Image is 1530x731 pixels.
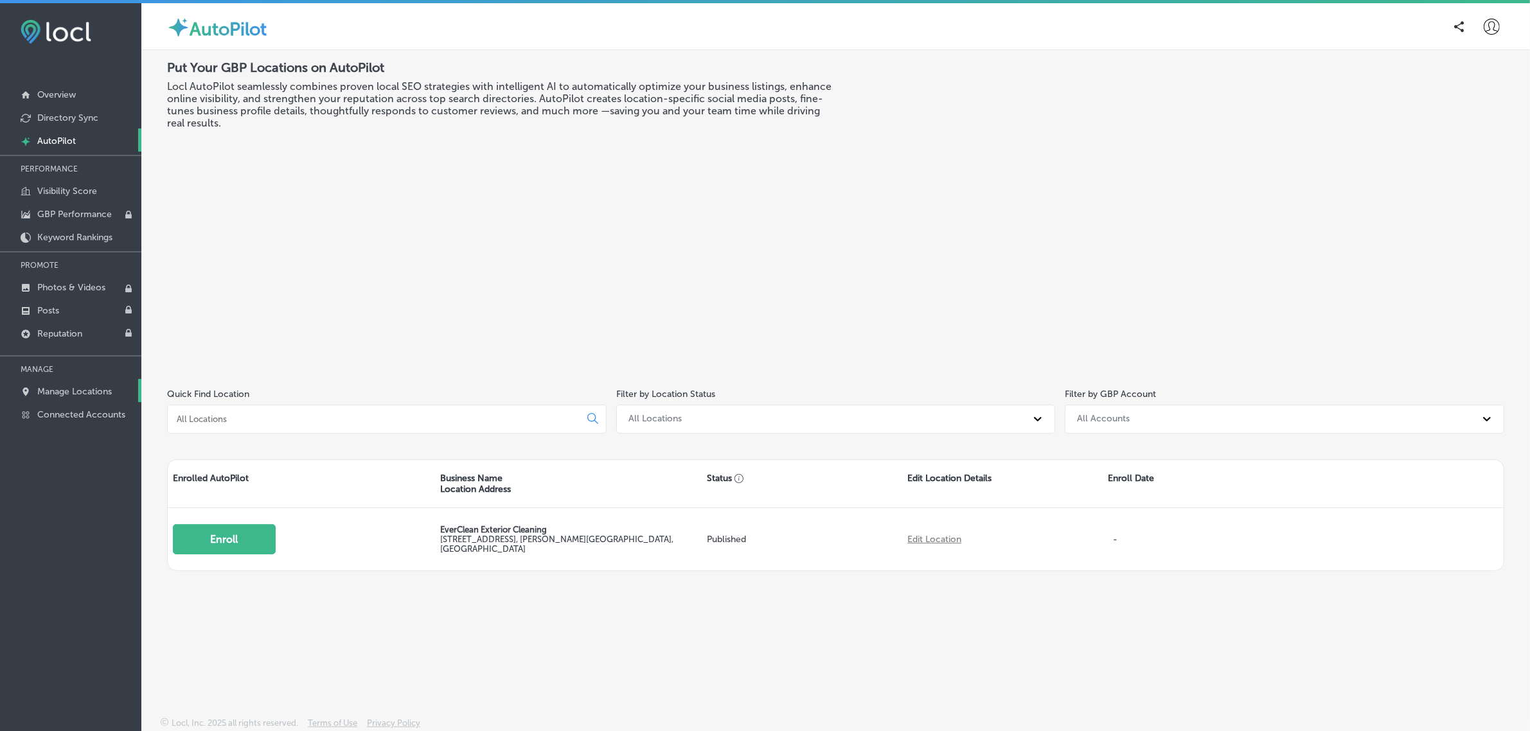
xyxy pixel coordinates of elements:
iframe: Locl: AutoPilot Overview [970,60,1504,360]
p: Connected Accounts [37,409,125,420]
p: GBP Performance [37,209,112,220]
div: Business Name Location Address [435,460,702,507]
div: All Locations [628,414,682,425]
label: Filter by Location Status [616,389,715,400]
p: EverClean Exterior Cleaning [440,525,697,534]
img: fda3e92497d09a02dc62c9cd864e3231.png [21,20,91,44]
p: Directory Sync [37,112,98,123]
img: autopilot-icon [167,16,190,39]
p: Locl, Inc. 2025 all rights reserved. [172,718,298,728]
button: Enroll [173,524,276,554]
label: Filter by GBP Account [1065,389,1156,400]
p: Keyword Rankings [37,232,112,243]
a: Edit Location [907,534,961,545]
p: Published [707,534,898,545]
p: Photos & Videos [37,282,105,293]
p: Visibility Score [37,186,97,197]
div: Enrolled AutoPilot [168,460,435,507]
p: - [1108,521,1137,558]
h2: Put Your GBP Locations on AutoPilot [167,60,836,75]
div: All Accounts [1077,414,1130,425]
div: Enroll Date [1103,460,1303,507]
p: AutoPilot [37,136,76,146]
label: [STREET_ADDRESS] , [PERSON_NAME][GEOGRAPHIC_DATA], [GEOGRAPHIC_DATA] [440,534,673,554]
p: Reputation [37,328,82,339]
label: AutoPilot [190,19,267,40]
div: Status [702,460,903,507]
p: Manage Locations [37,386,112,397]
p: Overview [37,89,76,100]
label: Quick Find Location [167,389,249,400]
p: Posts [37,305,59,316]
div: Edit Location Details [902,460,1103,507]
input: All Locations [175,413,577,425]
h3: Locl AutoPilot seamlessly combines proven local SEO strategies with intelligent AI to automatical... [167,80,836,129]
